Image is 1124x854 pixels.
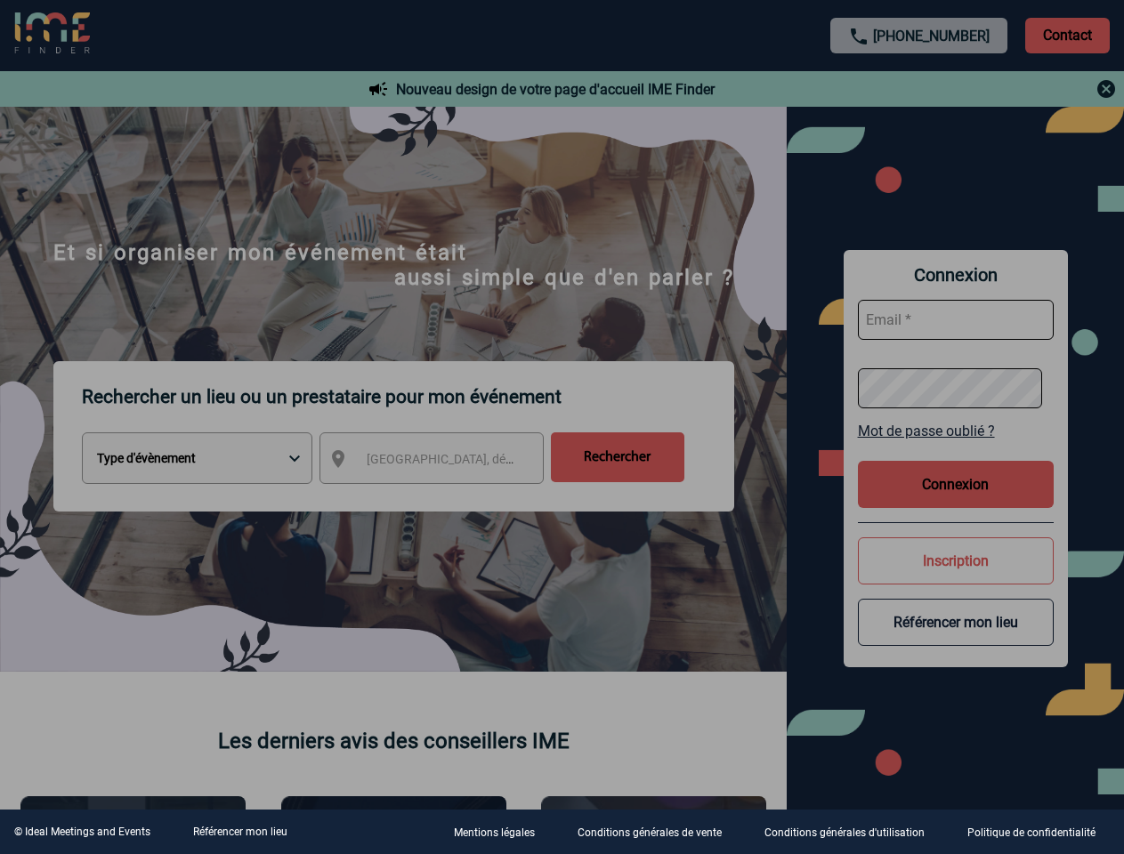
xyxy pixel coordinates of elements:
[967,827,1096,840] p: Politique de confidentialité
[454,827,535,840] p: Mentions légales
[750,824,953,841] a: Conditions générales d'utilisation
[440,824,563,841] a: Mentions légales
[193,826,287,838] a: Référencer mon lieu
[953,824,1124,841] a: Politique de confidentialité
[563,824,750,841] a: Conditions générales de vente
[578,827,722,840] p: Conditions générales de vente
[14,826,150,838] div: © Ideal Meetings and Events
[764,827,925,840] p: Conditions générales d'utilisation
